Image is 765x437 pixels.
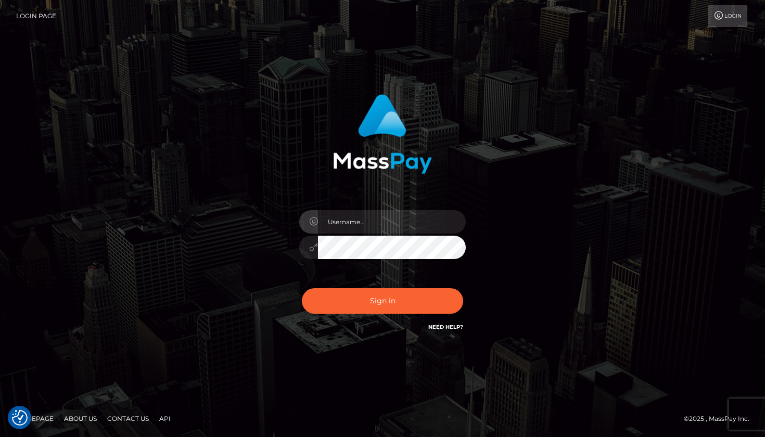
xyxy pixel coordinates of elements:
a: Login [708,5,747,27]
input: Username... [318,210,466,234]
button: Consent Preferences [12,410,28,426]
button: Sign in [302,288,463,314]
img: MassPay Login [333,94,432,174]
a: Need Help? [428,324,463,330]
a: Login Page [16,5,56,27]
img: Revisit consent button [12,410,28,426]
a: Homepage [11,410,58,427]
a: About Us [60,410,101,427]
a: Contact Us [103,410,153,427]
div: © 2025 , MassPay Inc. [684,413,757,425]
a: API [155,410,175,427]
